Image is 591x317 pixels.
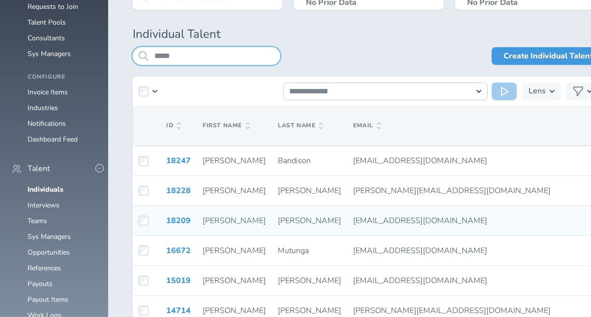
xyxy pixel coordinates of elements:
h4: Configure [28,74,96,81]
span: [EMAIL_ADDRESS][DOMAIN_NAME] [353,245,487,256]
a: Interviews [28,201,59,210]
a: Individuals [28,185,63,194]
h3: Lens [529,83,546,100]
span: [PERSON_NAME] [278,215,341,226]
a: 14714 [166,305,191,316]
span: ID [166,122,181,129]
span: [PERSON_NAME][EMAIL_ADDRESS][DOMAIN_NAME] [353,305,551,316]
span: [PERSON_NAME] [203,185,266,196]
a: 15019 [166,275,191,286]
span: First Name [203,122,250,129]
a: Teams [28,216,47,226]
a: Invoice Items [28,87,68,97]
a: Requests to Join [28,2,78,11]
button: - [95,164,104,173]
a: Dashboard Feed [28,135,78,144]
a: Notifications [28,119,66,128]
a: Sys Managers [28,49,71,58]
span: [PERSON_NAME][EMAIL_ADDRESS][DOMAIN_NAME] [353,185,551,196]
span: Bandison [278,155,311,166]
a: 18209 [166,215,191,226]
a: Industries [28,103,58,113]
span: [EMAIL_ADDRESS][DOMAIN_NAME] [353,275,487,286]
a: Payout Items [28,295,68,304]
span: [PERSON_NAME] [203,275,266,286]
a: 18247 [166,155,191,166]
span: Mutunga [278,245,309,256]
a: Opportunities [28,248,70,257]
span: [EMAIL_ADDRESS][DOMAIN_NAME] [353,155,487,166]
a: Consultants [28,33,65,43]
span: [PERSON_NAME] [203,215,266,226]
span: Email [353,122,381,129]
span: [PERSON_NAME] [278,305,341,316]
span: Talent [28,164,50,173]
span: [PERSON_NAME] [278,185,341,196]
a: 16672 [166,245,191,256]
span: Last Name [278,122,323,129]
a: 18228 [166,185,191,196]
span: [PERSON_NAME] [203,155,266,166]
button: Run Action [492,83,517,100]
button: Lens [523,83,561,100]
span: [PERSON_NAME] [203,305,266,316]
a: Sys Managers [28,232,71,241]
a: Talent Pools [28,18,66,27]
span: [PERSON_NAME] [278,275,341,286]
span: [EMAIL_ADDRESS][DOMAIN_NAME] [353,215,487,226]
span: [PERSON_NAME] [203,245,266,256]
a: Payouts [28,279,53,288]
a: References [28,263,61,273]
